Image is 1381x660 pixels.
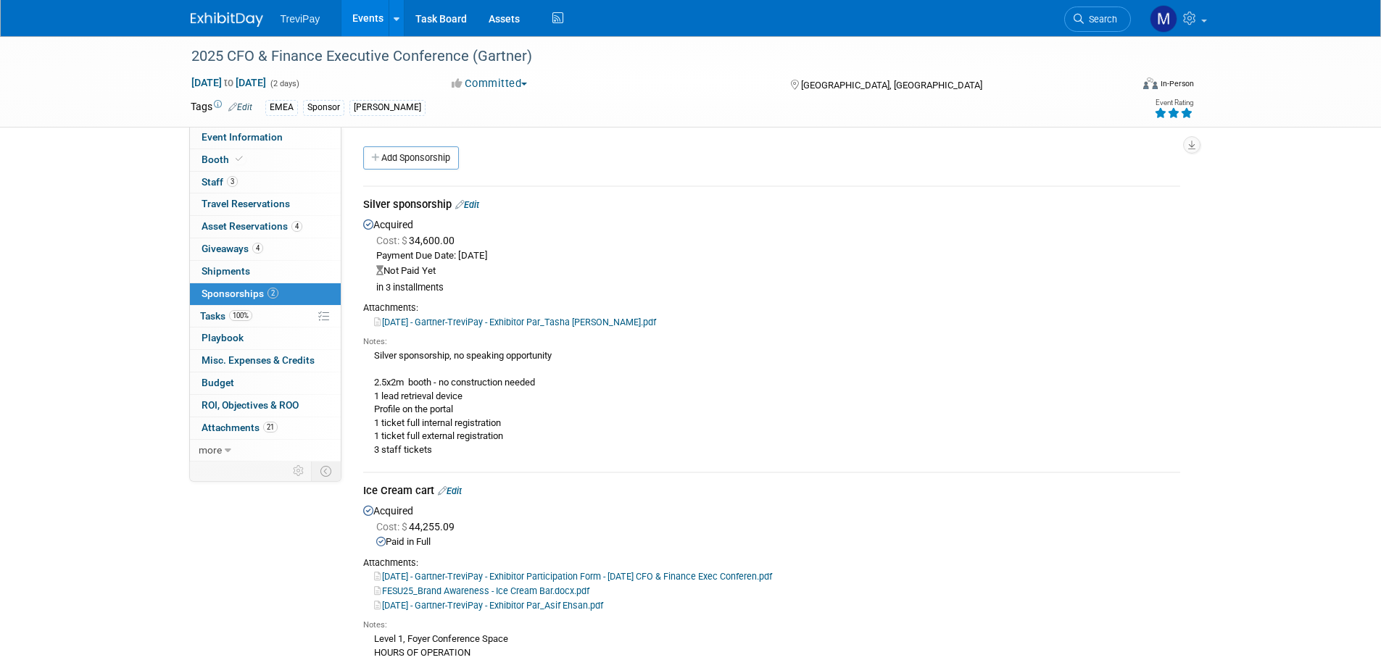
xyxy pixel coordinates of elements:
[202,154,246,165] span: Booth
[1160,78,1194,89] div: In-Person
[222,77,236,88] span: to
[190,306,341,327] a: Tasks100%
[263,422,278,433] span: 21
[202,220,302,232] span: Asset Reservations
[268,288,278,298] span: 2
[190,238,341,260] a: Giveaways4
[286,461,312,480] td: Personalize Event Tab Strip
[190,395,341,417] a: ROI, Objectives & ROO
[190,216,341,238] a: Asset Reservations4
[202,288,278,299] span: Sponsorships
[311,461,341,480] td: Toggle Event Tabs
[227,176,238,187] span: 3
[202,243,263,254] span: Giveaways
[202,422,278,433] span: Attachments
[374,317,656,327] a: [DATE] - Gartner-TreviPay - Exhibitor Par_Tasha [PERSON_NAME].pdf
[202,399,299,411] span: ROI, Objectives & ROO
[1045,75,1195,97] div: Event Format
[202,131,283,143] span: Event Information
[374,585,589,596] a: FESU25_Brand Awareness - Ice Cream Bar.docx.pdf
[228,102,252,112] a: Edit
[1084,14,1117,25] span: Search
[374,571,772,582] a: [DATE] - Gartner-TreviPay - Exhibitor Participation Form - [DATE] CFO & Finance Exec Conferen.pdf
[1154,99,1193,106] div: Event Rating
[291,221,302,232] span: 4
[376,521,460,532] span: 44,255.09
[190,283,341,305] a: Sponsorships2
[363,197,1180,215] div: Silver sponsorship
[363,619,1180,631] div: Notes:
[191,99,252,116] td: Tags
[229,310,252,321] span: 100%
[190,261,341,283] a: Shipments
[438,485,462,496] a: Edit
[190,127,341,149] a: Event Information
[376,249,1180,263] div: Payment Due Date: [DATE]
[186,43,1109,70] div: 2025 CFO & Finance Executive Conference (Gartner)
[363,146,459,170] a: Add Sponsorship
[191,12,263,27] img: ExhibitDay
[236,155,243,163] i: Booth reservation complete
[190,172,341,193] a: Staff3
[374,600,603,611] a: [DATE] - Gartner-TreviPay - Exhibitor Par_Asif Ehsan.pdf
[363,301,1180,314] div: Attachments:
[1143,78,1158,89] img: Format-Inperson.png
[376,264,1180,278] div: Not Paid Yet
[1064,7,1131,32] a: Search
[190,417,341,439] a: Attachments21
[190,350,341,372] a: Misc. Expenses & Credits
[376,282,1180,294] div: in 3 installments
[363,556,1180,569] div: Attachments:
[281,13,320,25] span: TreviPay
[190,372,341,394] a: Budget
[269,79,299,88] span: (2 days)
[376,235,460,246] span: 34,600.00
[190,327,341,349] a: Playbook
[455,199,479,210] a: Edit
[363,483,1180,501] div: Ice Cream cart
[265,100,298,115] div: EMEA
[202,377,234,388] span: Budget
[1150,5,1177,33] img: Maiia Khasina
[801,80,982,91] span: [GEOGRAPHIC_DATA], [GEOGRAPHIC_DATA]
[202,265,250,277] span: Shipments
[202,332,244,343] span: Playbook
[363,336,1180,348] div: Notes:
[202,176,238,188] span: Staff
[190,149,341,171] a: Booth
[447,76,533,91] button: Committed
[363,215,1180,461] div: Acquired
[303,100,344,115] div: Sponsor
[349,100,426,115] div: [PERSON_NAME]
[363,348,1180,457] div: Silver sponsorship, no speaking opportunity 2.5x2m booth - no construction needed 1 lead retrieva...
[376,535,1180,549] div: Paid in Full
[190,193,341,215] a: Travel Reservations
[202,198,290,209] span: Travel Reservations
[202,354,315,366] span: Misc. Expenses & Credits
[191,76,267,89] span: [DATE] [DATE]
[190,440,341,461] a: more
[376,235,409,246] span: Cost: $
[199,444,222,456] span: more
[252,243,263,254] span: 4
[200,310,252,322] span: Tasks
[376,521,409,532] span: Cost: $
